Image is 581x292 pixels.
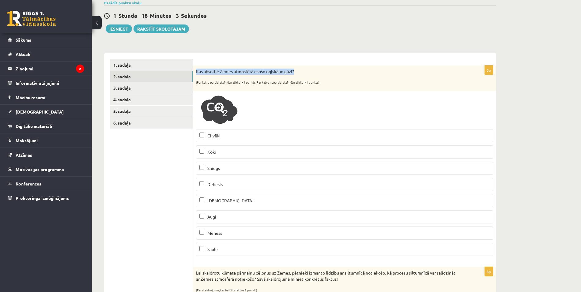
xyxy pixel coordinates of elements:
span: Sekundes [181,12,207,19]
a: Mācību resursi [8,90,84,104]
body: Rich Text Editor, wiswyg-editor-user-answer-47433884685680 [6,6,290,13]
a: Digitālie materiāli [8,119,84,133]
legend: Informatīvie ziņojumi [16,76,84,90]
a: Informatīvie ziņojumi [8,76,84,90]
i: 2 [76,65,84,73]
a: 3. sadaļa [110,82,193,94]
p: Lai skaidrotu klimata pārmaiņu cēloņus uz Zemes, pētnieki izmanto līdzību ar siltumnīcā notiekošo... [196,270,462,282]
p: 3p [485,267,493,276]
button: Iesniegt [106,24,132,33]
p: Kas absorbē Zemes atmosfērā esošo ogļskābo gāzi? [196,69,462,75]
span: Augi [207,214,216,219]
a: 2. sadaļa [110,71,193,82]
input: Mēness [199,230,204,235]
span: Motivācijas programma [16,167,64,172]
input: Cilvēki [199,133,204,137]
span: Stunda [119,12,137,19]
span: 1 [113,12,116,19]
a: Rīgas 1. Tālmācības vidusskola [7,11,56,26]
a: Sākums [8,33,84,47]
a: Motivācijas programma [8,162,84,176]
span: Debesis [207,182,223,187]
a: 4. sadaļa [110,94,193,105]
input: Sniegs [199,165,204,170]
span: 18 [141,12,148,19]
a: Ziņojumi2 [8,62,84,76]
span: Sākums [16,37,31,43]
a: 1. sadaļa [110,59,193,71]
a: Konferences [8,177,84,191]
span: Saule [207,246,218,252]
span: Sniegs [207,165,220,171]
a: Rakstīt skolotājam [134,24,189,33]
a: Proktoringa izmēģinājums [8,191,84,205]
span: Mēness [207,230,222,236]
a: Atzīmes [8,148,84,162]
a: 5. sadaļa [110,106,193,117]
input: [DEMOGRAPHIC_DATA] [199,197,204,202]
legend: Maksājumi [16,133,84,148]
p: 3p [485,65,493,75]
span: [DEMOGRAPHIC_DATA] [16,109,64,114]
input: Koki [199,149,204,154]
span: Konferences [16,181,41,186]
span: Digitālie materiāli [16,123,52,129]
a: Maksājumi [8,133,84,148]
a: Aktuāli [8,47,84,61]
input: Debesis [199,181,204,186]
a: [DEMOGRAPHIC_DATA] [8,105,84,119]
a: 6. sadaļa [110,117,193,129]
span: Atzīmes [16,152,32,158]
sub: (Par katru pareizi atzīmētu atbildi +1 punkts. Par katru nepareizi atzīmētu atbildi - 1 punkts) [196,80,319,84]
span: Mācību resursi [16,95,45,100]
input: Augi [199,214,204,219]
span: Koki [207,149,216,155]
img: co2.png [196,94,242,126]
span: Aktuāli [16,51,30,57]
span: [DEMOGRAPHIC_DATA] [207,198,254,203]
span: Cilvēki [207,133,221,138]
input: Saule [199,246,204,251]
span: Minūtes [150,12,172,19]
legend: Ziņojumi [16,62,84,76]
a: Parādīt punktu skalu [104,0,141,5]
span: 3 [176,12,179,19]
span: Proktoringa izmēģinājums [16,195,69,201]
